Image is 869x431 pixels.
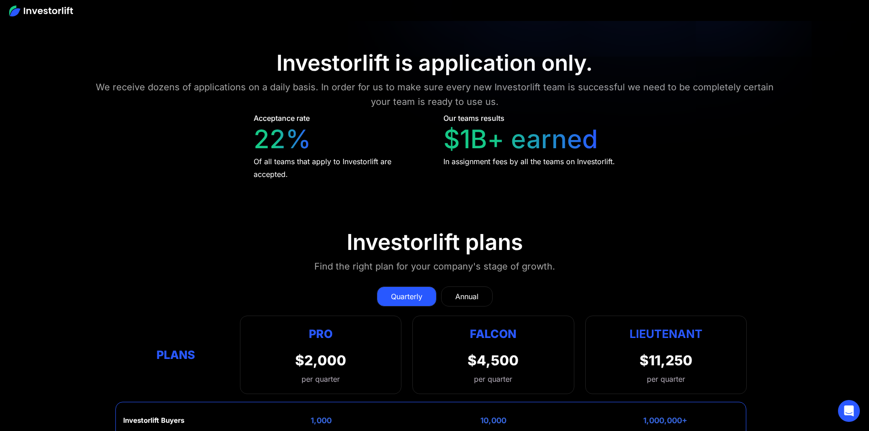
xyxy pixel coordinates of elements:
[295,374,346,384] div: per quarter
[122,346,229,363] div: Plans
[87,80,782,109] div: We receive dozens of applications on a daily basis. In order for us to make sure every new Invest...
[123,416,184,425] div: Investorlift Buyers
[470,325,516,343] div: Falcon
[443,155,615,168] div: In assignment fees by all the teams on Investorlift.
[254,113,310,124] div: Acceptance rate
[647,374,685,384] div: per quarter
[391,291,422,302] div: Quarterly
[838,400,860,422] div: Open Intercom Messenger
[640,352,692,369] div: $11,250
[480,416,506,425] div: 10,000
[314,259,555,274] div: Find the right plan for your company's stage of growth.
[474,374,512,384] div: per quarter
[311,416,332,425] div: 1,000
[443,113,505,124] div: Our teams results
[443,124,598,155] div: $1B+ earned
[295,325,346,343] div: Pro
[468,352,519,369] div: $4,500
[643,416,687,425] div: 1,000,000+
[254,155,427,181] div: Of all teams that apply to Investorlift are accepted.
[347,229,523,255] div: Investorlift plans
[276,50,593,76] div: Investorlift is application only.
[455,291,479,302] div: Annual
[295,352,346,369] div: $2,000
[254,124,311,155] div: 22%
[630,327,702,341] strong: Lieutenant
